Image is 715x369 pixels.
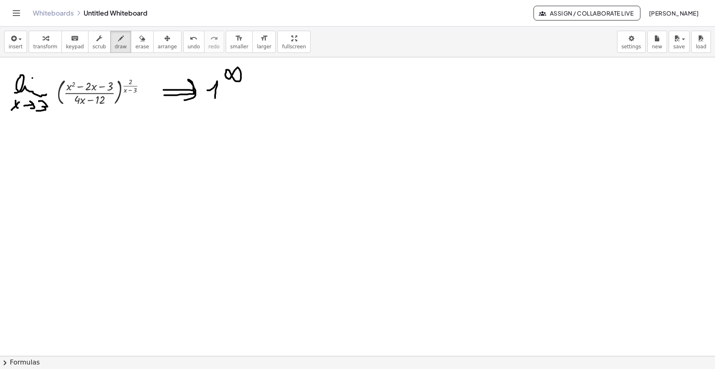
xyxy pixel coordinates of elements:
[647,31,667,53] button: new
[652,44,662,50] span: new
[71,34,79,43] i: keyboard
[10,7,23,20] button: Toggle navigation
[673,44,685,50] span: save
[153,31,182,53] button: arrange
[135,44,149,50] span: erase
[110,31,132,53] button: draw
[9,44,23,50] span: insert
[190,34,197,43] i: undo
[277,31,310,53] button: fullscreen
[540,9,633,17] span: Assign / Collaborate Live
[696,44,706,50] span: load
[33,9,74,17] a: Whiteboards
[257,44,271,50] span: larger
[642,6,705,20] button: [PERSON_NAME]
[88,31,111,53] button: scrub
[131,31,153,53] button: erase
[29,31,62,53] button: transform
[210,34,218,43] i: redo
[93,44,106,50] span: scrub
[617,31,646,53] button: settings
[622,44,641,50] span: settings
[4,31,27,53] button: insert
[260,34,268,43] i: format_size
[669,31,690,53] button: save
[209,44,220,50] span: redo
[33,44,57,50] span: transform
[230,44,248,50] span: smaller
[252,31,276,53] button: format_sizelarger
[66,44,84,50] span: keypad
[61,31,89,53] button: keyboardkeypad
[115,44,127,50] span: draw
[691,31,711,53] button: load
[188,44,200,50] span: undo
[158,44,177,50] span: arrange
[649,9,699,17] span: [PERSON_NAME]
[533,6,640,20] button: Assign / Collaborate Live
[204,31,224,53] button: redoredo
[235,34,243,43] i: format_size
[282,44,306,50] span: fullscreen
[226,31,253,53] button: format_sizesmaller
[183,31,204,53] button: undoundo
